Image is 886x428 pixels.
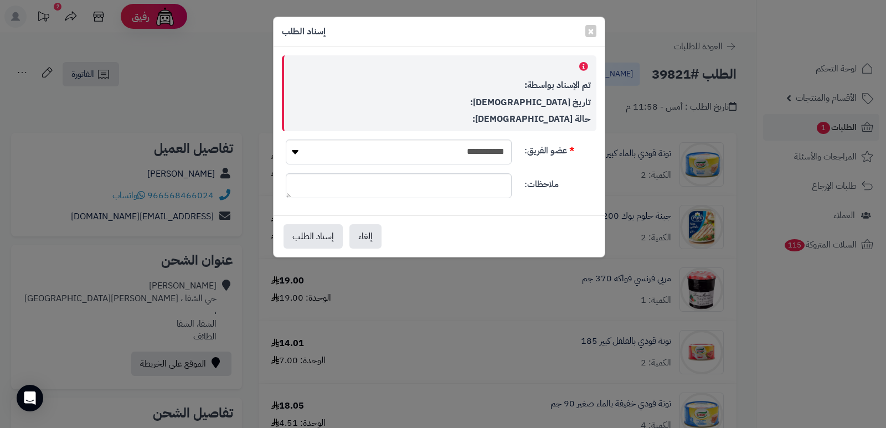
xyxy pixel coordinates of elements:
strong: تاريخ [DEMOGRAPHIC_DATA]: [470,96,591,109]
strong: حالة [DEMOGRAPHIC_DATA]: [472,112,591,126]
div: Open Intercom Messenger [17,385,43,411]
strong: تم الإسناد بواسطة: [524,79,591,92]
label: ملاحظات: [520,173,601,191]
button: إلغاء [349,224,382,249]
label: عضو الفريق: [520,140,601,157]
button: إسناد الطلب [284,224,343,249]
button: Close [585,25,596,37]
h4: إسناد الطلب [282,25,326,38]
span: × [588,23,594,39]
